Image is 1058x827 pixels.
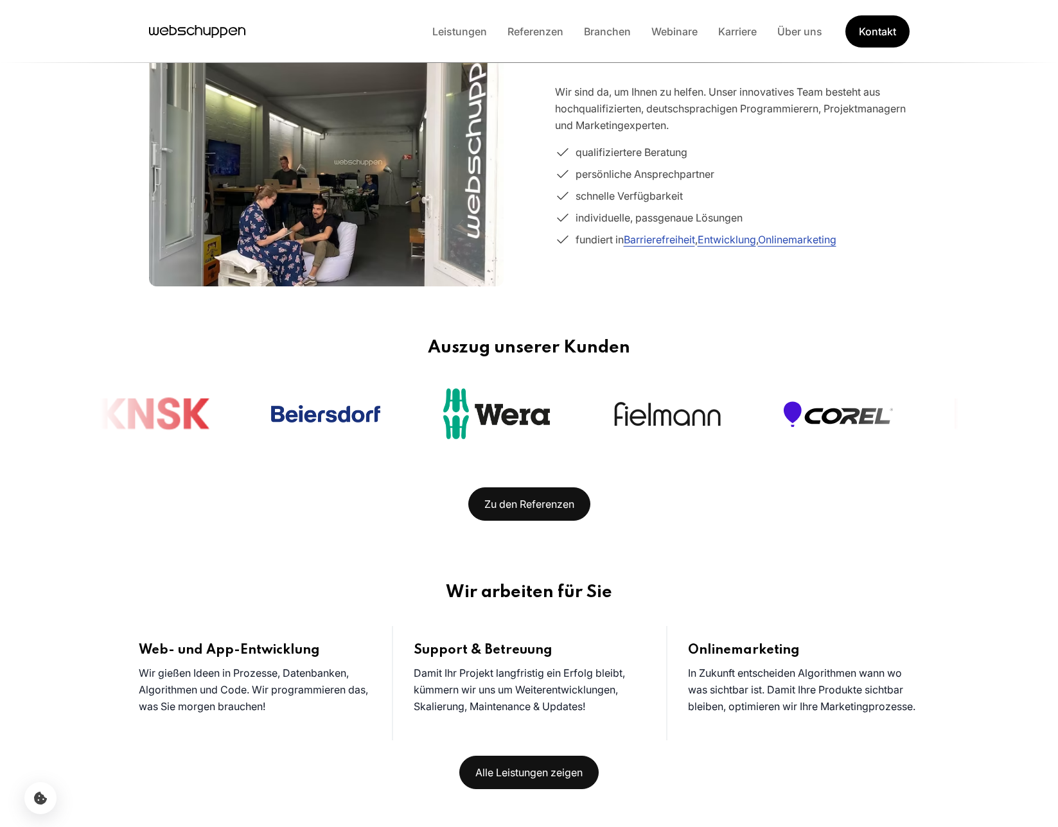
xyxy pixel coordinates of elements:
img: Team im webschuppen-Büro in Hamburg [149,16,504,321]
a: Onlinemarketing [758,233,836,246]
h4: Support & Betreuung [414,641,646,659]
span: qualifiziertere Beratung [576,144,687,161]
p: In Zukunft entscheiden Algorithmen wann wo was sichtbar ist. Damit Ihre Produkte sichtbar bleiben... [688,665,920,715]
a: Karriere [708,25,767,38]
img: Fielmann [613,400,722,428]
a: Barrierefreiheit [624,233,695,246]
a: Open the page of Wera in a new tab [442,387,551,441]
img: Beiersdorf [271,405,380,423]
p: Damit Ihr Projekt langfristig ein Erfolg bleibt, kümmern wir uns um Weiterentwicklungen, Skalieru... [414,665,646,715]
a: Über uns [767,25,833,38]
p: Wir gießen Ideen in Prozesse, Datenbanken, Algorithmen und Code. Wir programmieren das, was Sie m... [139,665,372,715]
img: KNSK [100,397,209,430]
a: Open the page of KNSK in a new tab [100,397,209,430]
a: Leistungen [422,25,497,38]
a: Branchen [574,25,641,38]
a: Webinare [641,25,708,38]
a: Get Started [844,14,910,49]
a: Hauptseite besuchen [149,22,245,41]
a: Open the page of Corel in a new tab [784,401,893,427]
h3: Wir arbeiten für Sie [118,582,940,603]
p: Wir sind da, um Ihnen zu helfen. Unser innovatives Team besteht aus hochqualifizierten, deutschsp... [555,83,910,134]
a: Open the page of Fielmann in a new tab [613,400,722,428]
a: Entwicklung [698,233,756,246]
a: Alle Leistungen zeigen [459,756,599,789]
span: persönliche Ansprechpartner [576,166,714,182]
button: Cookie-Einstellungen öffnen [24,782,57,814]
a: Open the page of Beiersdorf in a new tab [271,405,380,423]
span: individuelle, passgenaue Lösungen [576,209,743,226]
img: Corel [784,401,893,427]
img: Wera [442,387,551,441]
a: Referenzen [497,25,574,38]
h3: Auszug unserer Kunden [100,338,958,358]
span: fundiert in , , [576,231,836,248]
h4: Web- und App-Entwicklung [139,641,372,659]
span: schnelle Verfügbarkeit [576,187,683,204]
h4: Onlinemarketing [688,641,920,659]
a: Zu den Referenzen [468,487,590,521]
